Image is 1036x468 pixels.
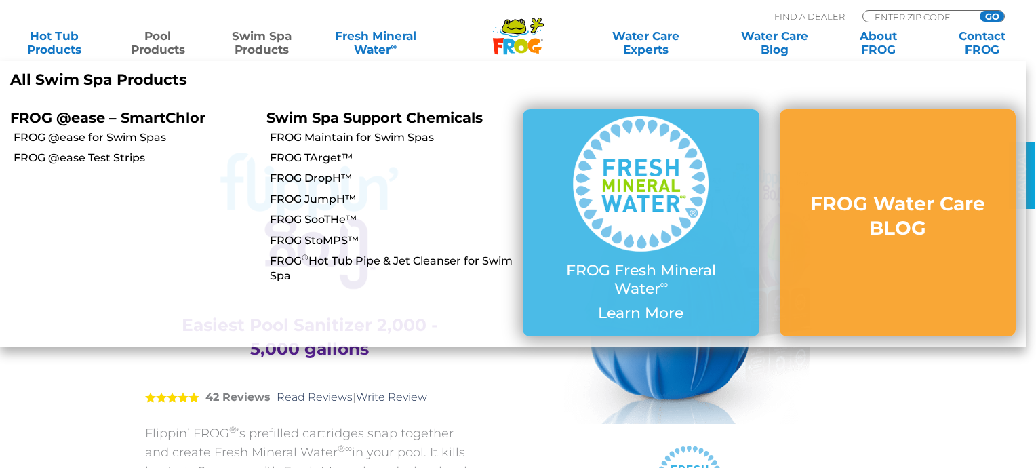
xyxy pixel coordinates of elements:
[10,71,502,89] a: All Swim Spa Products
[270,151,513,165] a: FROG TArget™
[774,10,845,22] p: Find A Dealer
[838,29,919,56] a: AboutFROG
[980,11,1004,22] input: GO
[270,130,513,145] a: FROG Maintain for Swim Spas
[117,29,198,56] a: PoolProducts
[205,391,271,404] strong: 42 Reviews
[325,29,426,56] a: Fresh MineralWater∞
[550,305,732,322] p: Learn More
[807,191,989,254] a: FROG Water Care BLOG
[660,277,669,291] sup: ∞
[942,29,1022,56] a: ContactFROG
[356,391,427,404] a: Write Review
[10,109,246,126] p: FROG @ease – SmartChlor
[270,192,513,207] a: FROG JumpH™
[145,392,199,403] span: 5
[580,29,711,56] a: Water CareExperts
[873,11,965,22] input: Zip Code Form
[270,171,513,186] a: FROG DropH™
[14,130,256,145] a: FROG @ease for Swim Spas
[145,371,474,424] div: |
[391,41,397,52] sup: ∞
[14,29,94,56] a: Hot TubProducts
[550,116,732,329] a: FROG Fresh Mineral Water∞ Learn More
[807,191,989,241] h3: FROG Water Care BLOG
[221,29,302,56] a: Swim SpaProducts
[277,391,353,404] a: Read Reviews
[338,443,352,454] sup: ®∞
[270,254,513,284] a: FROG®Hot Tub Pipe & Jet Cleanser for Swim Spa
[229,424,237,435] sup: ®
[302,252,308,262] sup: ®
[266,109,483,126] a: Swim Spa Support Chemicals
[270,233,513,248] a: FROG StoMPS™
[270,212,513,227] a: FROG SooTHe™
[550,262,732,298] p: FROG Fresh Mineral Water
[14,151,256,165] a: FROG @ease Test Strips
[734,29,815,56] a: Water CareBlog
